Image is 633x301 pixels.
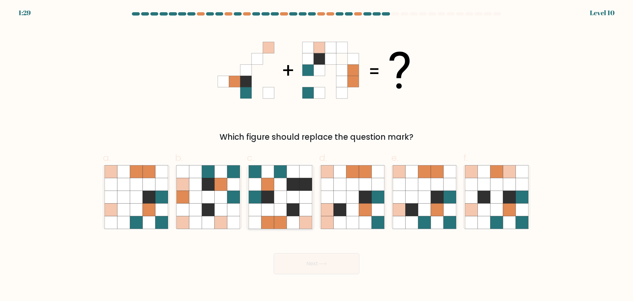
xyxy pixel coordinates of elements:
[319,151,327,164] span: d.
[274,253,359,274] button: Next
[103,151,111,164] span: a.
[107,131,526,143] div: Which figure should replace the question mark?
[175,151,183,164] span: b.
[590,8,615,18] div: Level 10
[463,151,468,164] span: f.
[18,8,31,18] div: 1:29
[391,151,399,164] span: e.
[247,151,254,164] span: c.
